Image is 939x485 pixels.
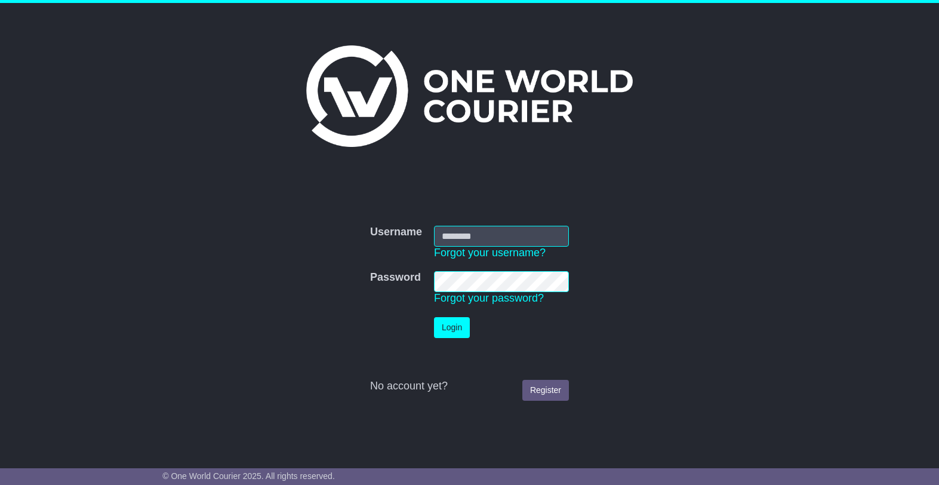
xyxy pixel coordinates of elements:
[434,247,546,259] a: Forgot your username?
[162,471,335,481] span: © One World Courier 2025. All rights reserved.
[370,271,421,284] label: Password
[306,45,632,147] img: One World
[370,226,422,239] label: Username
[522,380,569,401] a: Register
[370,380,569,393] div: No account yet?
[434,292,544,304] a: Forgot your password?
[434,317,470,338] button: Login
